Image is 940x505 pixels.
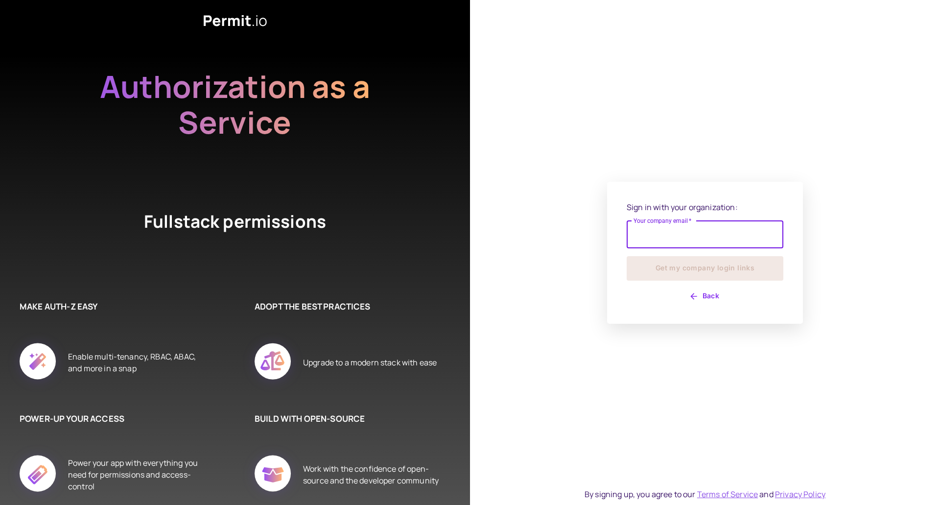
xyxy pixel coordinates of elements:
[775,489,825,500] a: Privacy Policy
[303,444,441,505] div: Work with the confidence of open-source and the developer community
[697,489,758,500] a: Terms of Service
[634,216,692,225] label: Your company email
[627,289,783,304] button: Back
[303,332,437,393] div: Upgrade to a modern stack with ease
[255,412,441,425] h6: BUILD WITH OPEN-SOURCE
[585,488,825,500] div: By signing up, you agree to our and
[627,256,783,281] button: Get my company login links
[69,69,401,162] h2: Authorization as a Service
[68,444,206,505] div: Power your app with everything you need for permissions and access-control
[68,332,206,393] div: Enable multi-tenancy, RBAC, ABAC, and more in a snap
[20,300,206,313] h6: MAKE AUTH-Z EASY
[108,210,362,262] h4: Fullstack permissions
[255,300,441,313] h6: ADOPT THE BEST PRACTICES
[627,201,783,213] p: Sign in with your organization:
[20,412,206,425] h6: POWER-UP YOUR ACCESS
